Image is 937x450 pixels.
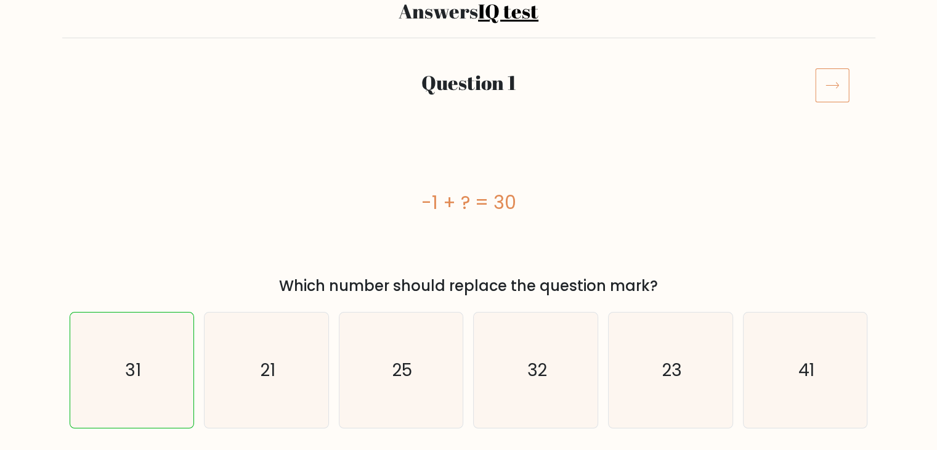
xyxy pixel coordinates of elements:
[392,358,412,382] text: 25
[798,358,814,382] text: 41
[77,275,861,297] div: Which number should replace the question mark?
[137,71,800,94] h2: Question 1
[70,189,868,216] div: -1 + ? = 30
[527,358,547,382] text: 32
[662,358,682,382] text: 23
[125,358,141,382] text: 31
[260,358,275,382] text: 21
